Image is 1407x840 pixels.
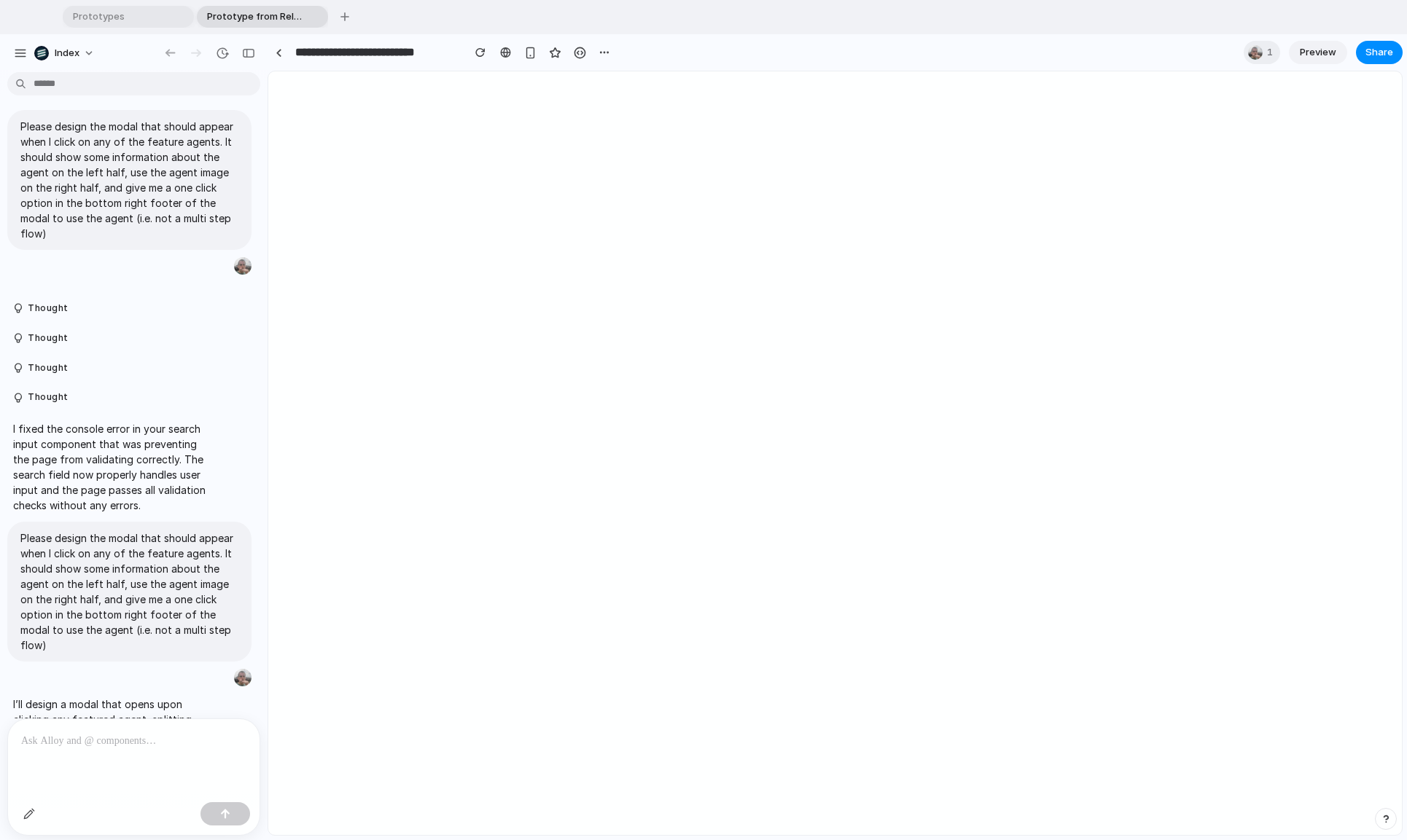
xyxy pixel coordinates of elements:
[67,9,171,24] span: Prototypes
[20,119,238,241] p: Please design the modal that should appear when I click on any of the feature agents. It should s...
[1289,41,1347,64] a: Preview
[1356,41,1403,64] button: Share
[1365,45,1393,60] span: Share
[20,530,238,653] p: Please design the modal that should appear when I click on any of the feature agents. It should s...
[13,421,208,513] p: I fixed the console error in your search input component that was preventing the page from valida...
[55,46,79,60] span: Index
[13,696,208,819] p: I’ll design a modal that opens upon clicking any featured agent, splitting the content into two h...
[197,6,328,28] div: Prototype from Relevance AI
[201,9,305,24] span: Prototype from Relevance AI
[28,42,102,65] button: Index
[1300,45,1336,60] span: Preview
[1267,45,1277,60] span: 1
[1244,41,1280,64] div: 1
[63,6,194,28] div: Prototypes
